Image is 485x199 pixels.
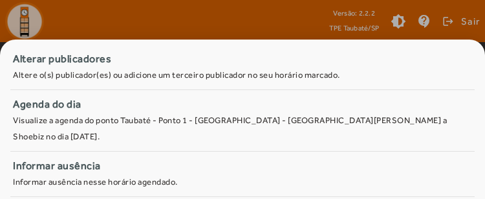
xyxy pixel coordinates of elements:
[13,51,472,67] div: Alterar publicadores
[10,45,475,90] a: Alterar publicadoresAltere o(s) publicador(es) ou adicione um terceiro publicador no seu horário ...
[13,115,449,141] small: Visualize a agenda do ponto Taubaté - Ponto 1 - [GEOGRAPHIC_DATA] - [GEOGRAPHIC_DATA][PERSON_NAME...
[13,70,340,80] small: Altere o(s) publicador(es) ou adicione um terceiro publicador no seu horário marcado.
[13,177,178,187] small: Informar ausência nesse horário agendado.
[13,97,472,112] div: Agenda do dia
[13,158,472,174] div: Informar ausência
